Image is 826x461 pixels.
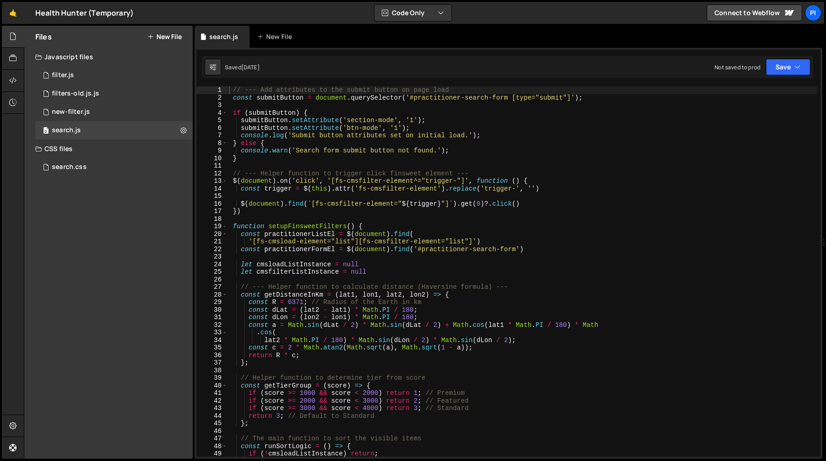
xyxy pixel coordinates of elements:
[196,367,228,375] div: 38
[35,32,52,42] h2: Files
[35,7,134,18] div: Health Hunter (Temporary)
[196,109,228,117] div: 4
[196,276,228,284] div: 26
[196,435,228,443] div: 47
[196,155,228,163] div: 10
[196,261,228,269] div: 24
[24,140,193,158] div: CSS files
[196,382,228,390] div: 40
[805,5,821,21] a: Pi
[196,314,228,321] div: 31
[196,246,228,253] div: 22
[24,48,193,66] div: Javascript files
[196,389,228,397] div: 41
[196,132,228,140] div: 7
[35,84,193,103] div: 16494/45764.js
[241,63,260,71] div: [DATE]
[52,126,81,135] div: search.js
[52,71,74,79] div: filter.js
[196,329,228,337] div: 33
[196,147,228,155] div: 9
[196,268,228,276] div: 25
[196,283,228,291] div: 27
[196,223,228,230] div: 19
[196,374,228,382] div: 39
[196,321,228,329] div: 32
[52,108,90,116] div: new-filter.js
[196,101,228,109] div: 3
[209,32,238,41] div: search.js
[147,33,182,40] button: New File
[225,63,260,71] div: Saved
[196,344,228,352] div: 35
[196,208,228,215] div: 17
[196,177,228,185] div: 13
[35,121,193,140] div: 16494/45041.js
[196,94,228,102] div: 2
[196,306,228,314] div: 30
[196,124,228,132] div: 6
[196,405,228,412] div: 43
[196,298,228,306] div: 29
[196,185,228,193] div: 14
[196,337,228,344] div: 34
[196,412,228,420] div: 44
[196,170,228,178] div: 12
[196,397,228,405] div: 42
[196,352,228,360] div: 36
[257,32,296,41] div: New File
[196,450,228,458] div: 49
[766,59,810,75] button: Save
[196,420,228,427] div: 45
[196,162,228,170] div: 11
[374,5,452,21] button: Code Only
[35,158,193,176] div: 16494/45743.css
[196,86,228,94] div: 1
[714,63,760,71] div: Not saved to prod
[196,192,228,200] div: 15
[196,253,228,261] div: 23
[2,2,24,24] a: 🤙
[196,200,228,208] div: 16
[196,427,228,435] div: 46
[196,230,228,238] div: 20
[35,66,193,84] div: 16494/44708.js
[196,117,228,124] div: 5
[707,5,802,21] a: Connect to Webflow
[196,215,228,223] div: 18
[35,103,193,121] div: 16494/46184.js
[52,90,99,98] div: filters-old.js.js
[196,291,228,299] div: 28
[52,163,87,171] div: search.css
[196,359,228,367] div: 37
[43,128,49,135] span: 0
[196,443,228,450] div: 48
[196,238,228,246] div: 21
[196,140,228,147] div: 8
